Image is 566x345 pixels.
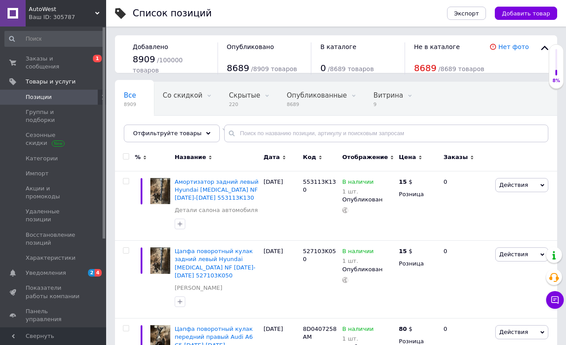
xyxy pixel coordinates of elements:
[4,31,104,47] input: Поиск
[454,10,479,17] span: Экспорт
[320,63,326,73] span: 0
[261,241,301,318] div: [DATE]
[438,171,493,241] div: 0
[342,265,394,273] div: Опубликован
[399,153,416,161] span: Цена
[175,153,206,161] span: Название
[414,63,436,73] span: 8689
[124,101,136,108] span: 8909
[88,269,95,277] span: 2
[342,178,374,188] span: В наличии
[320,43,356,50] span: В каталоге
[498,43,529,50] a: Нет фото
[499,251,528,258] span: Действия
[303,326,337,340] span: 8D0407258AM
[342,326,374,335] span: В наличии
[399,260,436,268] div: Розница
[438,65,484,72] span: / 8689 товаров
[95,269,102,277] span: 4
[133,9,212,18] div: Список позиций
[175,284,222,292] a: [PERSON_NAME]
[399,247,413,255] div: $
[261,171,301,241] div: [DATE]
[175,248,256,279] a: Цапфа поворотный кулак задний левый Hyundai [MEDICAL_DATA] NF [DATE]-[DATE] 527103K050
[342,258,374,264] div: 1 шт.
[342,335,374,342] div: 1 шт.
[399,248,407,254] b: 15
[26,93,52,101] span: Позиции
[29,5,95,13] span: AutoWest
[399,326,407,332] b: 80
[251,65,297,72] span: / 8909 товаров
[444,153,468,161] span: Заказы
[133,57,183,74] span: / 100000 товаров
[26,269,66,277] span: Уведомления
[124,91,136,99] span: Все
[229,101,260,108] span: 220
[374,91,403,99] span: Витрина
[342,196,394,204] div: Опубликован
[229,91,260,99] span: Скрытые
[549,78,563,84] div: 8%
[26,254,76,262] span: Характеристики
[29,13,106,21] div: Ваш ID: 305787
[26,78,76,86] span: Товары и услуги
[342,248,374,257] span: В наличии
[26,231,82,247] span: Восстановление позиций
[227,63,249,73] span: 8689
[227,43,274,50] span: Опубликовано
[175,206,258,214] a: Детали салона автомобиля
[150,247,170,274] img: Цапфа поворотный кулак задний левый Hyundai Sonata NF 2005-2010г 527103K050
[163,91,203,99] span: Со скидкой
[399,178,413,186] div: $
[546,291,564,309] button: Чат с покупателем
[26,284,82,300] span: Показатели работы компании
[26,108,82,124] span: Группы и подборки
[287,91,347,99] span: Опубликованные
[133,43,168,50] span: Добавлено
[303,248,336,262] span: 527103K050
[287,101,347,108] span: 8689
[328,65,374,72] span: / 8689 товаров
[175,178,259,201] a: Амортизатор задний левый Hyundai [MEDICAL_DATA] NF [DATE]-[DATE] 553113K130
[502,10,550,17] span: Добавить товар
[150,178,170,205] img: Амортизатор задний левый Hyundai Sonata NF 2005-2010г 553113K130
[303,178,336,193] span: 553113K130
[26,131,82,147] span: Сезонные скидки
[499,329,528,335] span: Действия
[303,153,316,161] span: Код
[115,116,235,149] div: С заниженной ценой, Опубликованные
[264,153,280,161] span: Дата
[438,241,493,318] div: 0
[495,7,557,20] button: Добавить товар
[342,188,374,195] div: 1 шт.
[26,170,49,178] span: Импорт
[124,125,218,133] span: С заниженной ценой, Оп...
[499,182,528,188] span: Действия
[26,155,58,163] span: Категории
[414,43,460,50] span: Не в каталоге
[224,125,548,142] input: Поиск по названию позиции, артикулу и поисковым запросам
[133,54,155,64] span: 8909
[374,101,403,108] span: 9
[399,325,413,333] div: $
[26,307,82,323] span: Панель управления
[399,190,436,198] div: Розница
[26,185,82,201] span: Акции и промокоды
[399,178,407,185] b: 15
[133,130,202,136] span: Отфильтруйте товары
[447,7,486,20] button: Экспорт
[135,153,141,161] span: %
[26,208,82,224] span: Удаленные позиции
[26,55,82,71] span: Заказы и сообщения
[93,55,102,62] span: 1
[342,153,388,161] span: Отображение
